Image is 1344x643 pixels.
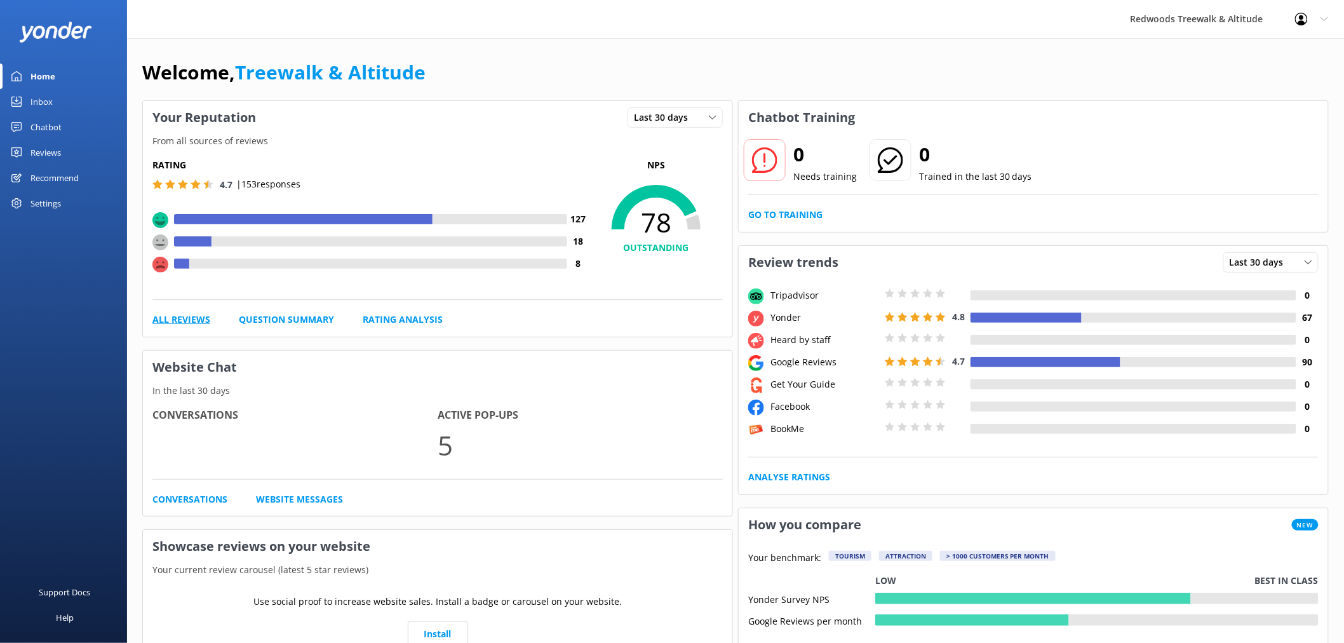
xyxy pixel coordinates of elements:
a: Analyse Ratings [748,470,830,484]
h4: 8 [567,257,589,271]
p: Trained in the last 30 days [919,170,1032,184]
h1: Welcome, [142,57,426,88]
div: Tripadvisor [767,288,882,302]
h4: 18 [567,234,589,248]
h4: 0 [1296,288,1319,302]
a: Website Messages [256,492,343,506]
h4: 67 [1296,311,1319,325]
h4: OUTSTANDING [589,241,723,255]
a: Treewalk & Altitude [235,59,426,85]
div: Heard by staff [767,333,882,347]
div: BookMe [767,422,882,436]
h4: 0 [1296,400,1319,414]
a: All Reviews [152,313,210,327]
span: 4.8 [952,311,965,323]
div: Yonder [767,311,882,325]
div: Inbox [30,89,53,114]
p: | 153 responses [236,177,300,191]
a: Rating Analysis [363,313,443,327]
h4: 90 [1296,355,1319,369]
p: 5 [438,424,723,466]
div: Yonder Survey NPS [748,593,875,604]
div: > 1000 customers per month [940,551,1056,561]
span: 78 [589,206,723,238]
h4: 0 [1296,377,1319,391]
h3: Review trends [739,246,848,279]
span: 4.7 [952,355,965,367]
a: Go to Training [748,208,823,222]
h2: 0 [919,139,1032,170]
h3: Chatbot Training [739,101,864,134]
div: Facebook [767,400,882,414]
p: Your benchmark: [748,551,821,566]
img: yonder-white-logo.png [19,22,92,43]
div: Google Reviews per month [748,614,875,626]
h4: Conversations [152,407,438,424]
p: Best in class [1255,574,1319,588]
span: Last 30 days [1230,255,1291,269]
div: Tourism [829,551,871,561]
div: Get Your Guide [767,377,882,391]
a: Question Summary [239,313,334,327]
h5: Rating [152,158,589,172]
p: Low [875,574,896,588]
h4: 0 [1296,333,1319,347]
h2: 0 [793,139,857,170]
h4: 0 [1296,422,1319,436]
p: From all sources of reviews [143,134,732,148]
div: Google Reviews [767,355,882,369]
p: In the last 30 days [143,384,732,398]
div: Recommend [30,165,79,191]
h3: Your Reputation [143,101,265,134]
div: Help [56,605,74,630]
span: New [1292,519,1319,531]
p: Needs training [793,170,857,184]
p: NPS [589,158,723,172]
p: Use social proof to increase website sales. Install a badge or carousel on your website. [253,595,622,609]
h3: How you compare [739,508,871,541]
span: 4.7 [220,179,232,191]
div: Reviews [30,140,61,165]
div: Chatbot [30,114,62,140]
div: Attraction [879,551,932,561]
div: Home [30,64,55,89]
div: Support Docs [39,579,91,605]
p: Your current review carousel (latest 5 star reviews) [143,563,732,577]
h4: 127 [567,212,589,226]
span: Last 30 days [634,111,696,125]
h3: Showcase reviews on your website [143,530,732,563]
a: Conversations [152,492,227,506]
h3: Website Chat [143,351,732,384]
div: Settings [30,191,61,216]
h4: Active Pop-ups [438,407,723,424]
